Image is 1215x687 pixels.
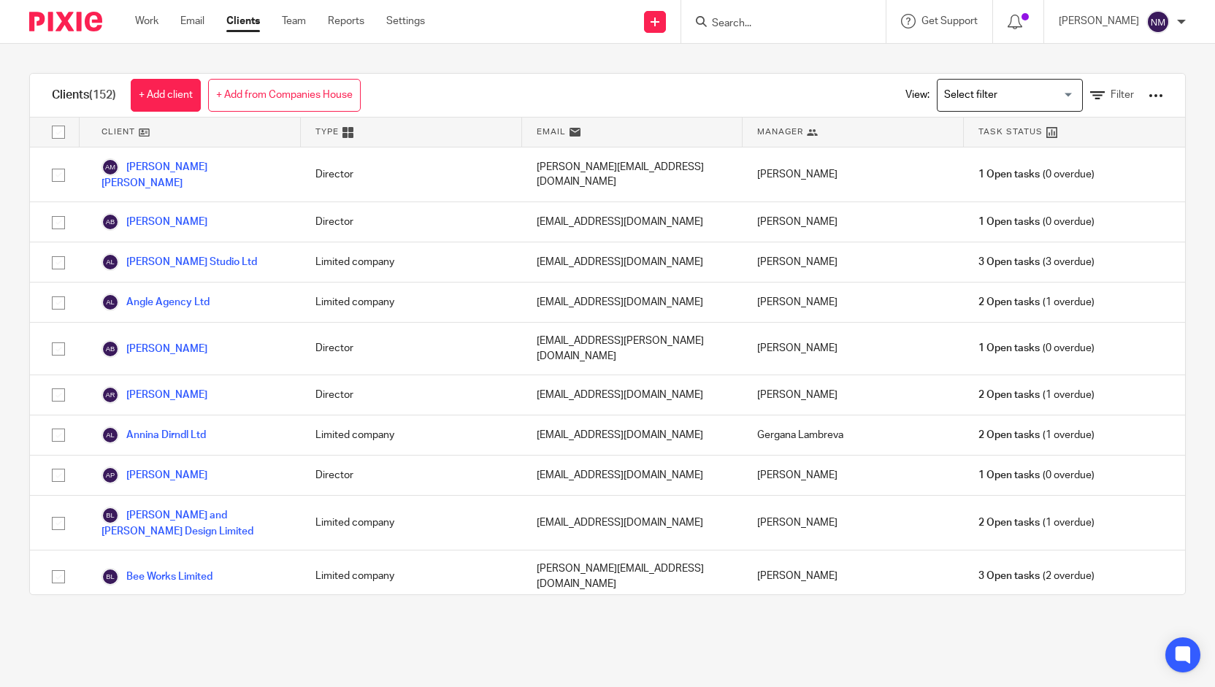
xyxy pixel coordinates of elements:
span: (1 overdue) [978,515,1094,530]
span: 1 Open tasks [978,167,1040,182]
span: Task Status [978,126,1043,138]
a: Bee Works Limited [101,568,212,586]
span: (1 overdue) [978,428,1094,442]
div: [PERSON_NAME] [743,456,964,495]
span: Filter [1111,90,1134,100]
img: svg%3E [1146,10,1170,34]
a: [PERSON_NAME] [101,340,207,358]
span: 2 Open tasks [978,515,1040,530]
span: (1 overdue) [978,388,1094,402]
a: Work [135,14,158,28]
span: 2 Open tasks [978,428,1040,442]
span: 2 Open tasks [978,388,1040,402]
span: Email [537,126,566,138]
span: (2 overdue) [978,569,1094,583]
span: (0 overdue) [978,167,1094,182]
p: [PERSON_NAME] [1059,14,1139,28]
span: Get Support [921,16,978,26]
div: [EMAIL_ADDRESS][DOMAIN_NAME] [522,202,743,242]
div: Limited company [301,242,522,282]
a: Reports [328,14,364,28]
input: Search for option [939,82,1074,108]
input: Search [710,18,842,31]
img: svg%3E [101,253,119,271]
a: + Add client [131,79,201,112]
div: Limited company [301,550,522,602]
div: [PERSON_NAME] [743,202,964,242]
span: 1 Open tasks [978,341,1040,356]
span: Type [315,126,339,138]
div: Director [301,147,522,202]
img: svg%3E [101,426,119,444]
div: [EMAIL_ADDRESS][DOMAIN_NAME] [522,242,743,282]
a: Settings [386,14,425,28]
a: [PERSON_NAME] Studio Ltd [101,253,257,271]
div: Director [301,202,522,242]
a: [PERSON_NAME] [101,213,207,231]
h1: Clients [52,88,116,103]
div: [PERSON_NAME] [743,283,964,322]
div: [PERSON_NAME] [743,375,964,415]
div: View: [884,74,1163,117]
img: svg%3E [101,158,119,176]
div: [PERSON_NAME] [743,323,964,375]
div: [PERSON_NAME] [743,242,964,282]
div: [PERSON_NAME] [743,550,964,602]
span: (3 overdue) [978,255,1094,269]
div: [EMAIL_ADDRESS][DOMAIN_NAME] [522,283,743,322]
span: Client [101,126,135,138]
span: (152) [89,89,116,101]
a: [PERSON_NAME] [101,467,207,484]
span: 1 Open tasks [978,215,1040,229]
a: [PERSON_NAME] [101,386,207,404]
a: Team [282,14,306,28]
img: svg%3E [101,507,119,524]
a: [PERSON_NAME] and [PERSON_NAME] Design Limited [101,507,286,539]
div: Gergana Lambreva [743,415,964,455]
span: (0 overdue) [978,341,1094,356]
div: [PERSON_NAME][EMAIL_ADDRESS][DOMAIN_NAME] [522,550,743,602]
div: [PERSON_NAME][EMAIL_ADDRESS][DOMAIN_NAME] [522,147,743,202]
div: Director [301,456,522,495]
img: svg%3E [101,386,119,404]
input: Select all [45,118,72,146]
span: (1 overdue) [978,295,1094,310]
span: 2 Open tasks [978,295,1040,310]
img: svg%3E [101,293,119,311]
div: [PERSON_NAME] [743,147,964,202]
img: Pixie [29,12,102,31]
span: (0 overdue) [978,215,1094,229]
div: [PERSON_NAME] [743,496,964,550]
div: [EMAIL_ADDRESS][DOMAIN_NAME] [522,496,743,550]
a: Clients [226,14,260,28]
img: svg%3E [101,340,119,358]
div: [EMAIL_ADDRESS][DOMAIN_NAME] [522,415,743,455]
a: Annina Dirndl Ltd [101,426,206,444]
div: Limited company [301,496,522,550]
a: Angle Agency Ltd [101,293,210,311]
span: Manager [757,126,803,138]
img: svg%3E [101,568,119,586]
div: [EMAIL_ADDRESS][DOMAIN_NAME] [522,375,743,415]
a: Email [180,14,204,28]
img: svg%3E [101,213,119,231]
span: 1 Open tasks [978,468,1040,483]
img: svg%3E [101,467,119,484]
div: Limited company [301,283,522,322]
a: [PERSON_NAME] [PERSON_NAME] [101,158,286,191]
span: 3 Open tasks [978,255,1040,269]
a: + Add from Companies House [208,79,361,112]
div: [EMAIL_ADDRESS][DOMAIN_NAME] [522,456,743,495]
span: 3 Open tasks [978,569,1040,583]
div: Search for option [937,79,1083,112]
div: Director [301,375,522,415]
div: Limited company [301,415,522,455]
div: Director [301,323,522,375]
div: [EMAIL_ADDRESS][PERSON_NAME][DOMAIN_NAME] [522,323,743,375]
span: (0 overdue) [978,468,1094,483]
